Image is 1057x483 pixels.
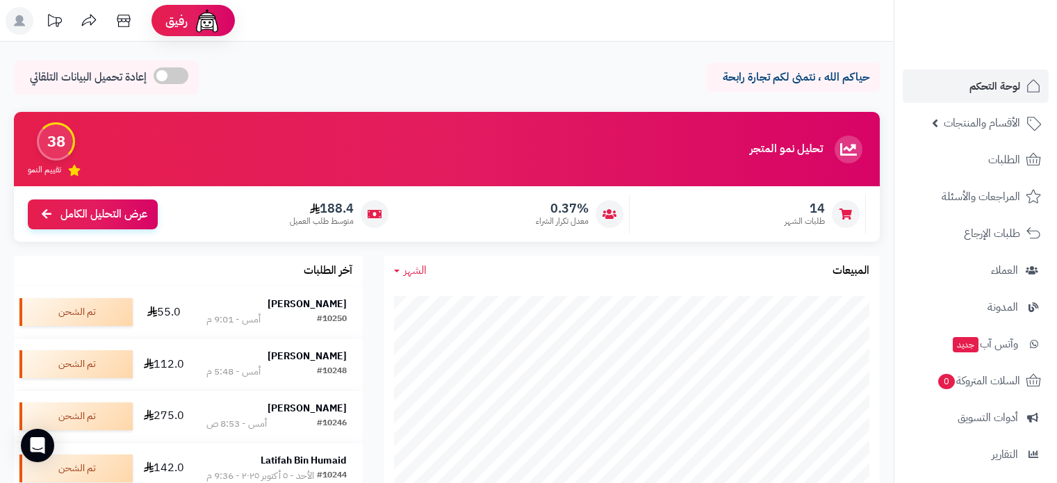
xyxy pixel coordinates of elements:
a: التقارير [903,438,1049,471]
a: أدوات التسويق [903,401,1049,434]
div: Open Intercom Messenger [21,429,54,462]
span: المدونة [988,297,1018,317]
span: رفيق [165,13,188,29]
span: متوسط طلب العميل [290,215,354,227]
span: السلات المتروكة [937,371,1020,391]
a: الطلبات [903,143,1049,177]
strong: [PERSON_NAME] [268,297,347,311]
span: أدوات التسويق [958,408,1018,427]
div: تم الشحن [19,298,133,326]
div: أمس - 8:53 ص [206,417,267,431]
img: logo-2.png [962,37,1044,66]
span: جديد [953,337,978,352]
div: #10248 [317,365,347,379]
a: المدونة [903,290,1049,324]
h3: تحليل نمو المتجر [750,143,823,156]
span: طلبات الإرجاع [964,224,1020,243]
span: الطلبات [988,150,1020,170]
td: 275.0 [138,391,190,442]
span: 0.37% [536,201,589,216]
h3: آخر الطلبات [304,265,352,277]
h3: المبيعات [833,265,869,277]
td: 55.0 [138,286,190,338]
span: وآتس آب [951,334,1018,354]
div: تم الشحن [19,402,133,430]
a: طلبات الإرجاع [903,217,1049,250]
span: 188.4 [290,201,354,216]
span: عرض التحليل الكامل [60,206,147,222]
div: تم الشحن [19,350,133,378]
a: العملاء [903,254,1049,287]
a: عرض التحليل الكامل [28,199,158,229]
a: السلات المتروكة0 [903,364,1049,398]
div: #10244 [317,469,347,483]
strong: [PERSON_NAME] [268,401,347,416]
div: #10246 [317,417,347,431]
span: معدل تكرار الشراء [536,215,589,227]
span: لوحة التحكم [969,76,1020,96]
span: الشهر [404,262,427,279]
div: الأحد - ٥ أكتوبر ٢٠٢٥ - 9:36 م [206,469,314,483]
a: لوحة التحكم [903,69,1049,103]
div: أمس - 9:01 م [206,313,261,327]
td: 112.0 [138,338,190,390]
p: حياكم الله ، نتمنى لكم تجارة رابحة [716,69,869,85]
div: #10250 [317,313,347,327]
span: طلبات الشهر [785,215,825,227]
a: وآتس آبجديد [903,327,1049,361]
img: ai-face.png [193,7,221,35]
span: 0 [938,374,955,389]
a: تحديثات المنصة [37,7,72,38]
div: تم الشحن [19,455,133,482]
span: الأقسام والمنتجات [944,113,1020,133]
strong: [PERSON_NAME] [268,349,347,363]
span: المراجعات والأسئلة [942,187,1020,206]
span: إعادة تحميل البيانات التلقائي [30,69,147,85]
span: العملاء [991,261,1018,280]
a: الشهر [394,263,427,279]
div: أمس - 5:48 م [206,365,261,379]
strong: Latifah Bin Humaid [261,453,347,468]
span: التقارير [992,445,1018,464]
a: المراجعات والأسئلة [903,180,1049,213]
span: تقييم النمو [28,164,61,176]
span: 14 [785,201,825,216]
